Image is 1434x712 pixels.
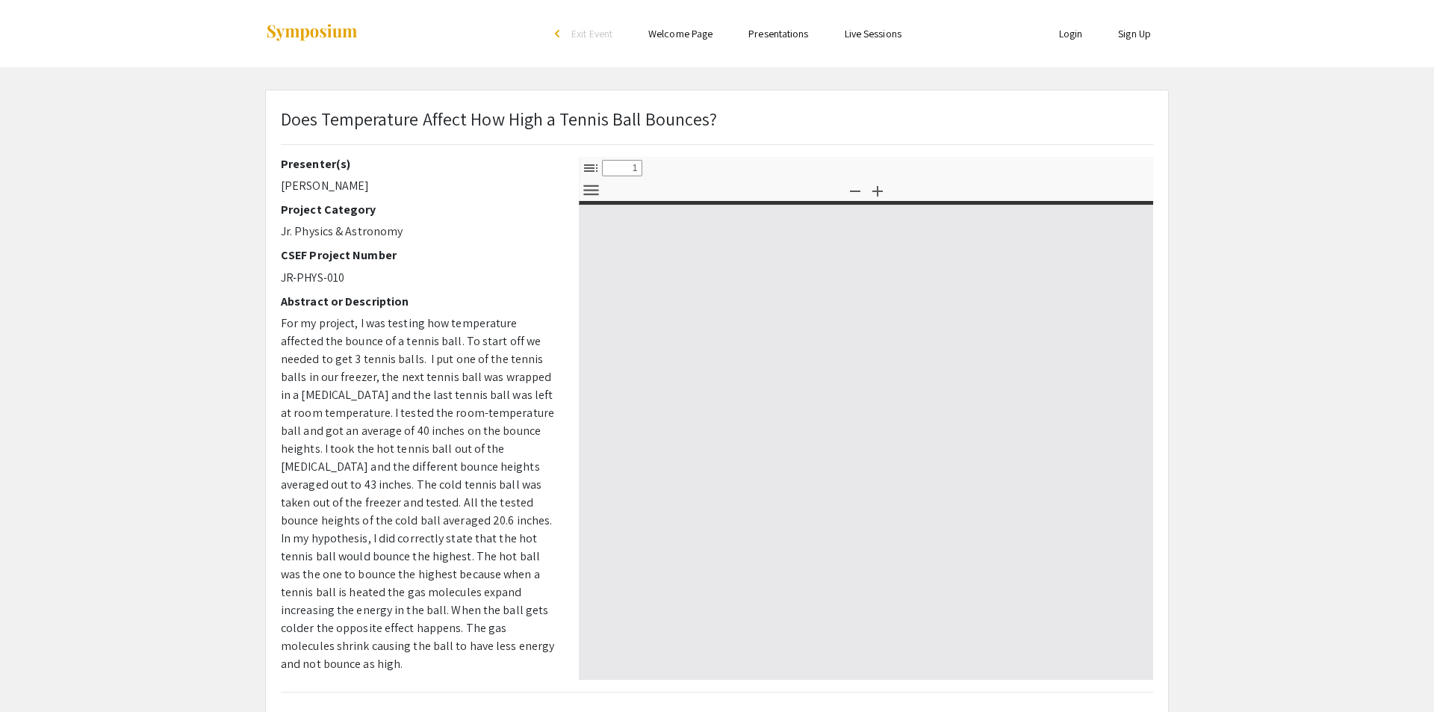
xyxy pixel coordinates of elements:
p: [PERSON_NAME] [281,177,556,195]
span: For my project, I was testing how temperature affected the bounce of a tennis ball. To start off ... [281,315,554,672]
a: Presentations [748,27,808,40]
p: JR-PHYS-010 [281,269,556,287]
h2: Abstract or Description [281,294,556,309]
p: Does Temperature Affect How High a Tennis Ball Bounces? [281,105,718,132]
button: Zoom Out [842,179,868,201]
img: Symposium by ForagerOne [265,23,358,43]
h2: Presenter(s) [281,157,556,171]
h2: Project Category [281,202,556,217]
button: Tools [578,179,603,201]
p: Jr. Physics & Astronomy [281,223,556,241]
span: Exit Event [571,27,612,40]
a: Login [1059,27,1083,40]
button: Toggle Sidebar [578,157,603,179]
a: Welcome Page [648,27,713,40]
h2: CSEF Project Number [281,248,556,262]
div: arrow_back_ios [555,29,564,38]
a: Sign Up [1118,27,1151,40]
button: Zoom In [865,179,890,201]
input: Page [602,160,642,176]
a: Live Sessions [845,27,901,40]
